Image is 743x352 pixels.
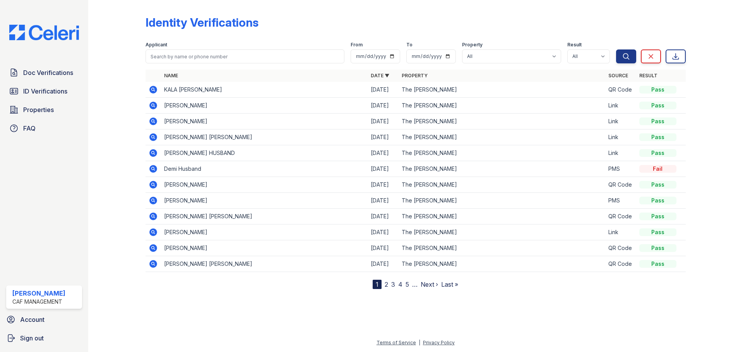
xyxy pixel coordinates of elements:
[399,177,605,193] td: The [PERSON_NAME]
[164,73,178,78] a: Name
[146,49,344,63] input: Search by name or phone number
[161,161,368,177] td: Demi Husband
[161,98,368,114] td: [PERSON_NAME]
[368,129,399,145] td: [DATE]
[161,114,368,129] td: [PERSON_NAME]
[368,256,399,272] td: [DATE]
[3,330,85,346] a: Sign out
[12,298,65,306] div: CAF Management
[23,105,54,114] span: Properties
[368,193,399,209] td: [DATE]
[399,145,605,161] td: The [PERSON_NAME]
[368,98,399,114] td: [DATE]
[23,68,73,77] span: Doc Verifications
[419,340,420,345] div: |
[377,340,416,345] a: Terms of Service
[399,224,605,240] td: The [PERSON_NAME]
[368,177,399,193] td: [DATE]
[639,165,676,173] div: Fail
[399,129,605,145] td: The [PERSON_NAME]
[368,145,399,161] td: [DATE]
[399,161,605,177] td: The [PERSON_NAME]
[3,312,85,327] a: Account
[368,161,399,177] td: [DATE]
[161,129,368,145] td: [PERSON_NAME] [PERSON_NAME]
[605,256,636,272] td: QR Code
[639,181,676,189] div: Pass
[639,73,657,78] a: Result
[368,82,399,98] td: [DATE]
[146,42,167,48] label: Applicant
[399,82,605,98] td: The [PERSON_NAME]
[368,224,399,240] td: [DATE]
[421,281,438,288] a: Next ›
[161,224,368,240] td: [PERSON_NAME]
[12,289,65,298] div: [PERSON_NAME]
[6,102,82,117] a: Properties
[161,256,368,272] td: [PERSON_NAME] [PERSON_NAME]
[639,102,676,109] div: Pass
[23,87,67,96] span: ID Verifications
[399,114,605,129] td: The [PERSON_NAME]
[161,82,368,98] td: KALA [PERSON_NAME]
[3,25,85,40] img: CE_Logo_Blue-a8612792a0a2168367f1c8372b55b34899dd931a85d93a1a3d3e32e68fde9ad4.png
[368,114,399,129] td: [DATE]
[399,240,605,256] td: The [PERSON_NAME]
[462,42,483,48] label: Property
[639,213,676,220] div: Pass
[423,340,455,345] a: Privacy Policy
[368,209,399,224] td: [DATE]
[605,177,636,193] td: QR Code
[605,145,636,161] td: Link
[161,209,368,224] td: [PERSON_NAME] [PERSON_NAME]
[6,65,82,80] a: Doc Verifications
[567,42,582,48] label: Result
[639,197,676,204] div: Pass
[605,161,636,177] td: PMS
[161,177,368,193] td: [PERSON_NAME]
[605,240,636,256] td: QR Code
[639,149,676,157] div: Pass
[6,83,82,99] a: ID Verifications
[402,73,428,78] a: Property
[373,280,382,289] div: 1
[639,260,676,268] div: Pass
[6,121,82,136] a: FAQ
[398,281,402,288] a: 4
[605,98,636,114] td: Link
[406,281,409,288] a: 5
[605,82,636,98] td: QR Code
[605,224,636,240] td: Link
[161,145,368,161] td: [PERSON_NAME] HUSBAND
[385,281,388,288] a: 2
[391,281,395,288] a: 3
[23,124,36,133] span: FAQ
[639,117,676,125] div: Pass
[146,15,259,29] div: Identity Verifications
[399,98,605,114] td: The [PERSON_NAME]
[368,240,399,256] td: [DATE]
[639,244,676,252] div: Pass
[20,315,45,324] span: Account
[441,281,458,288] a: Last »
[406,42,413,48] label: To
[605,209,636,224] td: QR Code
[639,133,676,141] div: Pass
[20,333,44,343] span: Sign out
[608,73,628,78] a: Source
[639,86,676,94] div: Pass
[371,73,389,78] a: Date ▼
[161,193,368,209] td: [PERSON_NAME]
[351,42,363,48] label: From
[412,280,418,289] span: …
[605,193,636,209] td: PMS
[639,228,676,236] div: Pass
[161,240,368,256] td: [PERSON_NAME]
[399,193,605,209] td: The [PERSON_NAME]
[399,256,605,272] td: The [PERSON_NAME]
[605,129,636,145] td: Link
[605,114,636,129] td: Link
[399,209,605,224] td: The [PERSON_NAME]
